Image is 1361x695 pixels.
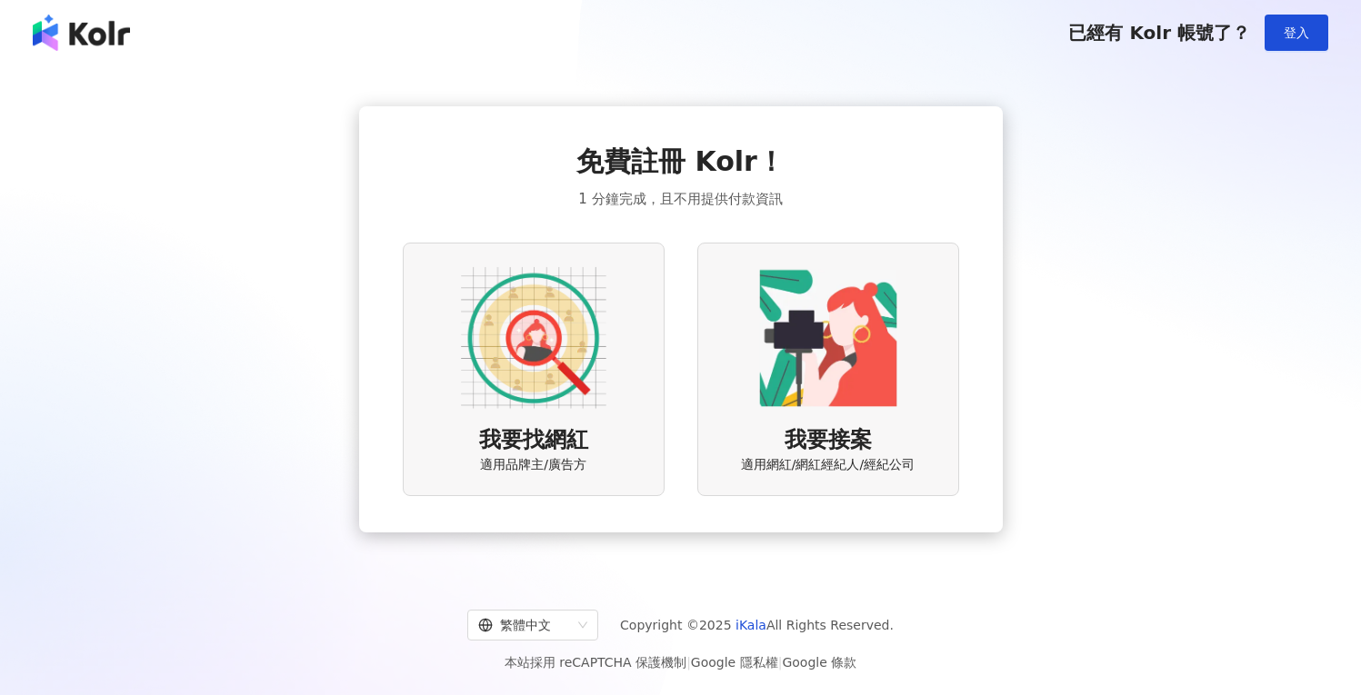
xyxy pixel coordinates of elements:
div: 繁體中文 [478,611,571,640]
img: logo [33,15,130,51]
a: Google 隱私權 [691,655,778,670]
span: 已經有 Kolr 帳號了？ [1068,22,1250,44]
span: | [778,655,783,670]
button: 登入 [1265,15,1328,51]
span: 我要找網紅 [479,425,588,456]
span: 適用網紅/網紅經紀人/經紀公司 [741,456,915,474]
span: 適用品牌主/廣告方 [480,456,586,474]
span: 1 分鐘完成，且不用提供付款資訊 [578,188,782,210]
span: 本站採用 reCAPTCHA 保護機制 [505,651,856,673]
img: AD identity option [461,265,606,411]
span: | [686,655,691,670]
img: KOL identity option [756,265,901,411]
a: iKala [736,618,766,632]
span: Copyright © 2025 All Rights Reserved. [620,614,894,636]
a: Google 條款 [782,655,856,670]
span: 我要接案 [785,425,872,456]
span: 免費註冊 Kolr！ [576,143,785,181]
span: 登入 [1284,25,1309,40]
